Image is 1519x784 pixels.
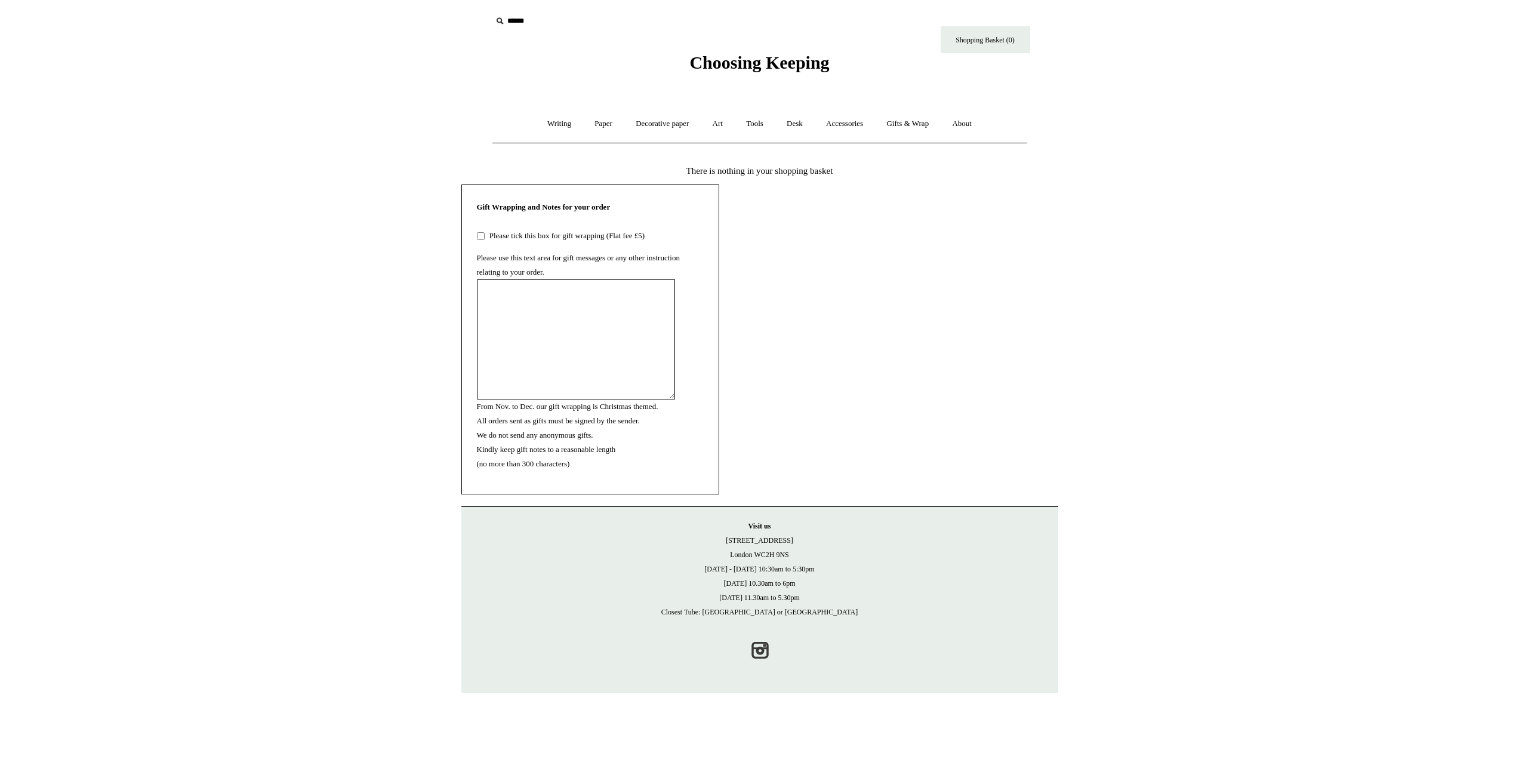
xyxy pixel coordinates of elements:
[584,108,623,140] a: Paper
[486,231,645,240] label: Please tick this box for gift wrapping (Flat fee £5)
[702,108,734,140] a: Art
[477,402,658,468] label: From Nov. to Dec. our gift wrapping is Christmas themed. All orders sent as gifts must be signed ...
[461,164,1058,178] p: There is nothing in your shopping basket
[941,108,982,140] a: About
[689,53,829,72] span: Choosing Keeping
[748,522,771,530] strong: Visit us
[735,108,774,140] a: Tools
[941,26,1030,53] a: Shopping Basket (0)
[747,637,773,663] a: Instagram
[876,108,939,140] a: Gifts & Wrap
[625,108,700,140] a: Decorative paper
[776,108,814,140] a: Desk
[477,202,611,211] strong: Gift Wrapping and Notes for your order
[689,62,829,70] a: Choosing Keeping
[477,253,680,276] label: Please use this text area for gift messages or any other instruction relating to your order.
[537,108,582,140] a: Writing
[815,108,874,140] a: Accessories
[473,519,1046,619] p: [STREET_ADDRESS] London WC2H 9NS [DATE] - [DATE] 10:30am to 5:30pm [DATE] 10.30am to 6pm [DATE] 1...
